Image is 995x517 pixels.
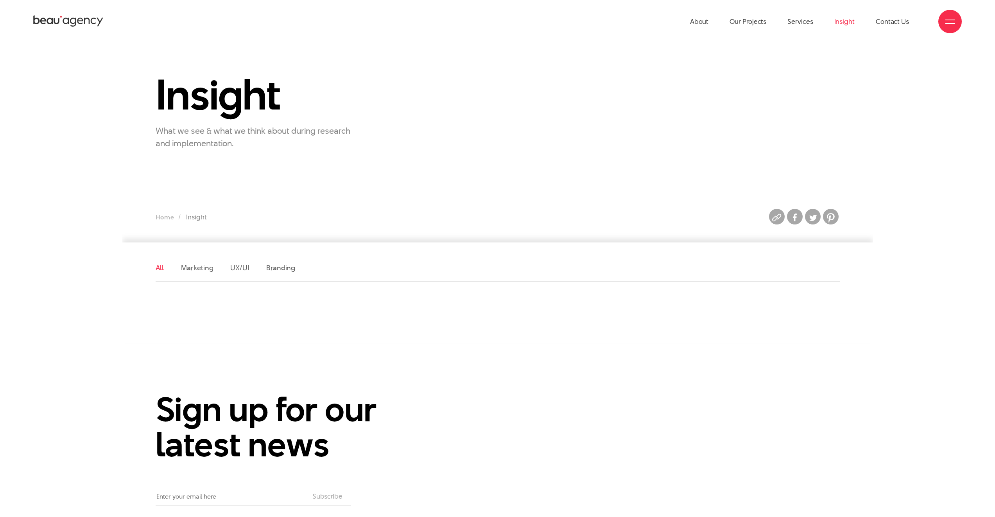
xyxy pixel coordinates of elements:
input: Enter your email here [156,488,304,505]
a: UX/UI [230,263,249,273]
a: Home [156,213,174,222]
a: Marketing [181,263,213,273]
h1: Insight [156,72,371,117]
input: Subscribe [310,493,344,500]
a: Branding [266,263,295,273]
p: What we see & what we think about during research and implementation. [156,124,351,149]
h2: Sign up for our latest news [156,391,429,462]
a: All [156,263,164,273]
